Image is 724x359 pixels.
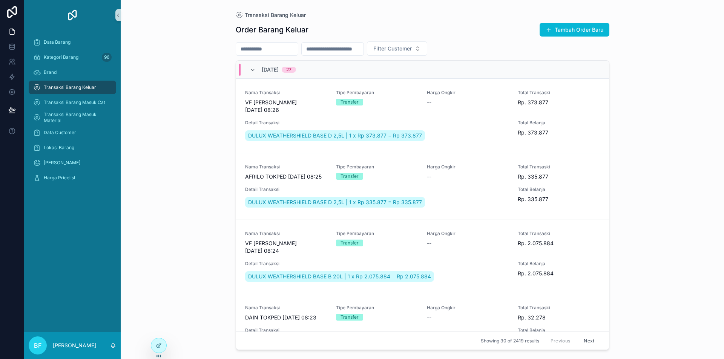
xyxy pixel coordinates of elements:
[245,164,327,170] span: Nama Transaksi
[29,156,116,170] a: [PERSON_NAME]
[518,173,600,180] span: Rp. 335.877
[245,261,509,267] span: Detail Transaksi
[44,99,105,105] span: Transaksi Barang Masuk Cat
[427,90,509,96] span: Harga Ongkir
[518,327,600,333] span: Total Belanja
[373,45,412,52] span: Filter Customer
[44,130,76,136] span: Data Customer
[24,30,121,194] div: scrollable content
[29,141,116,154] a: Lokasi Barang
[245,231,327,237] span: Nama Transaksi
[44,112,109,124] span: Transaksi Barang Masuk Material
[248,273,431,280] span: DULUX WEATHERSHIELD BASE B 20L | 1 x Rp 2.075.884 = Rp 2.075.884
[29,66,116,79] a: Brand
[44,69,57,75] span: Brand
[245,11,306,19] span: Transaksi Barang Keluar
[34,341,41,350] span: BF
[518,314,600,321] span: Rp. 32.278
[427,99,431,106] span: --
[245,271,434,282] a: DULUX WEATHERSHIELD BASE B 20L | 1 x Rp 2.075.884 = Rp 2.075.884
[53,342,96,349] p: [PERSON_NAME]
[29,96,116,109] a: Transaksi Barang Masuk Cat
[29,126,116,139] a: Data Customer
[336,231,418,237] span: Tipe Pembayaran
[245,327,509,333] span: Detail Transaksi
[44,84,96,90] span: Transaksi Barang Keluar
[336,90,418,96] span: Tipe Pembayaran
[245,99,327,114] span: VF [PERSON_NAME][DATE] 08:26
[518,129,600,136] span: Rp. 373.877
[341,99,359,105] div: Transfer
[427,164,509,170] span: Harga Ongkir
[518,231,600,237] span: Total Transaski
[518,305,600,311] span: Total Transaski
[427,231,509,237] span: Harga Ongkir
[245,90,327,96] span: Nama Transaksi
[518,240,600,247] span: Rp. 2.075.884
[578,335,600,347] button: Next
[245,130,425,141] a: DULUX WEATHERSHIELD BASE D 2,5L | 1 x Rp 373.877 = Rp 373.877
[236,11,306,19] a: Transaksi Barang Keluar
[336,164,418,170] span: Tipe Pembayaran
[427,240,431,247] span: --
[245,186,509,192] span: Detail Transaksi
[341,173,359,180] div: Transfer
[341,240,359,246] div: Transfer
[236,220,609,294] a: Nama TransaksiVF [PERSON_NAME][DATE] 08:24Tipe PembayaranTransferHarga Ongkir--Total TransaskiRp....
[341,314,359,321] div: Transfer
[427,173,431,180] span: --
[236,79,609,153] a: Nama TransaksiVF [PERSON_NAME][DATE] 08:26Tipe PembayaranTransferHarga Ongkir--Total TransaskiRp....
[518,196,600,203] span: Rp. 335.877
[245,120,509,126] span: Detail Transaksi
[44,175,75,181] span: Harga Pricelist
[540,23,609,37] button: Tambah Order Baru
[102,53,112,62] div: 96
[518,270,600,277] span: Rp. 2.075.884
[367,41,427,56] button: Select Button
[518,164,600,170] span: Total Transaski
[286,67,291,73] div: 27
[481,338,539,344] span: Showing 30 of 2419 results
[427,305,509,311] span: Harga Ongkir
[44,54,78,60] span: Kategori Barang
[245,305,327,311] span: Nama Transaksi
[336,305,418,311] span: Tipe Pembayaran
[44,145,74,151] span: Lokasi Barang
[44,160,80,166] span: [PERSON_NAME]
[248,199,422,206] span: DULUX WEATHERSHIELD BASE D 2,5L | 1 x Rp 335.877 = Rp 335.877
[518,120,600,126] span: Total Belanja
[248,132,422,139] span: DULUX WEATHERSHIELD BASE D 2,5L | 1 x Rp 373.877 = Rp 373.877
[29,35,116,49] a: Data Barang
[236,24,308,35] h1: Order Barang Keluar
[29,50,116,64] a: Kategori Barang96
[518,186,600,192] span: Total Belanja
[29,171,116,185] a: Harga Pricelist
[44,39,71,45] span: Data Barang
[29,111,116,124] a: Transaksi Barang Masuk Material
[236,153,609,220] a: Nama TransaksiAFRILO TOKPED [DATE] 08:25Tipe PembayaranTransferHarga Ongkir--Total TransaskiRp. 3...
[245,173,327,180] span: AFRILO TOKPED [DATE] 08:25
[245,197,425,208] a: DULUX WEATHERSHIELD BASE D 2,5L | 1 x Rp 335.877 = Rp 335.877
[427,314,431,321] span: --
[518,99,600,106] span: Rp. 373.877
[518,90,600,96] span: Total Transaski
[245,314,327,321] span: DAIN TOKPED [DATE] 08:23
[518,261,600,267] span: Total Belanja
[245,240,327,255] span: VF [PERSON_NAME][DATE] 08:24
[66,9,78,21] img: App logo
[262,66,279,73] span: [DATE]
[29,81,116,94] a: Transaksi Barang Keluar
